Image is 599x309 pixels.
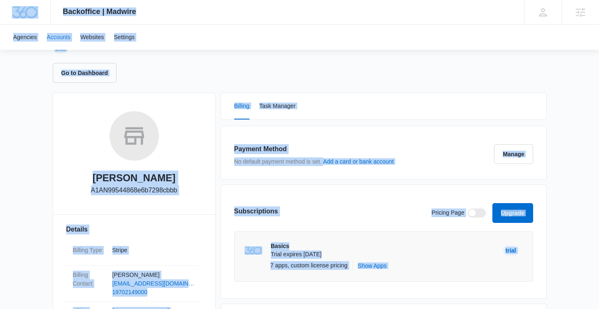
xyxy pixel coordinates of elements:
a: Accounts [42,25,76,50]
button: Add a card or bank account [323,159,394,164]
span: Backoffice | Madwire [63,7,136,16]
dt: Billing Contact [73,271,106,288]
button: Billing [234,93,249,119]
p: 7 apps, custom license pricing [270,261,348,270]
p: Basics [271,242,322,250]
a: 19702149000 [112,288,196,297]
p: Stripe [112,246,196,255]
p: [PERSON_NAME] [112,271,196,279]
button: Upgrade [492,203,533,223]
img: marketing360Logo [245,246,262,255]
h2: [PERSON_NAME] [93,171,175,185]
p: A1AN99544868e6b7298cbbb [91,185,177,195]
div: Billing TypeStripe [66,241,202,266]
button: Task Manager [259,93,296,119]
a: Websites [75,25,109,50]
button: Show Apps [358,261,387,270]
p: No default payment method is set. [234,157,394,166]
h3: Subscriptions [234,206,278,216]
span: Details [66,225,88,234]
p: Pricing Page [431,208,464,218]
p: Trial expires [DATE] [271,250,322,259]
h3: Payment Method [234,144,394,154]
button: Go to Dashboard [53,63,117,83]
div: Billing Contact[PERSON_NAME][EMAIL_ADDRESS][DOMAIN_NAME]19702149000 [66,266,202,302]
a: Agencies [8,25,42,50]
dt: Billing Type [73,246,106,255]
a: [EMAIL_ADDRESS][DOMAIN_NAME] [112,279,196,288]
div: Trial [503,246,519,255]
a: Settings [109,25,140,50]
button: Manage [494,144,533,164]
